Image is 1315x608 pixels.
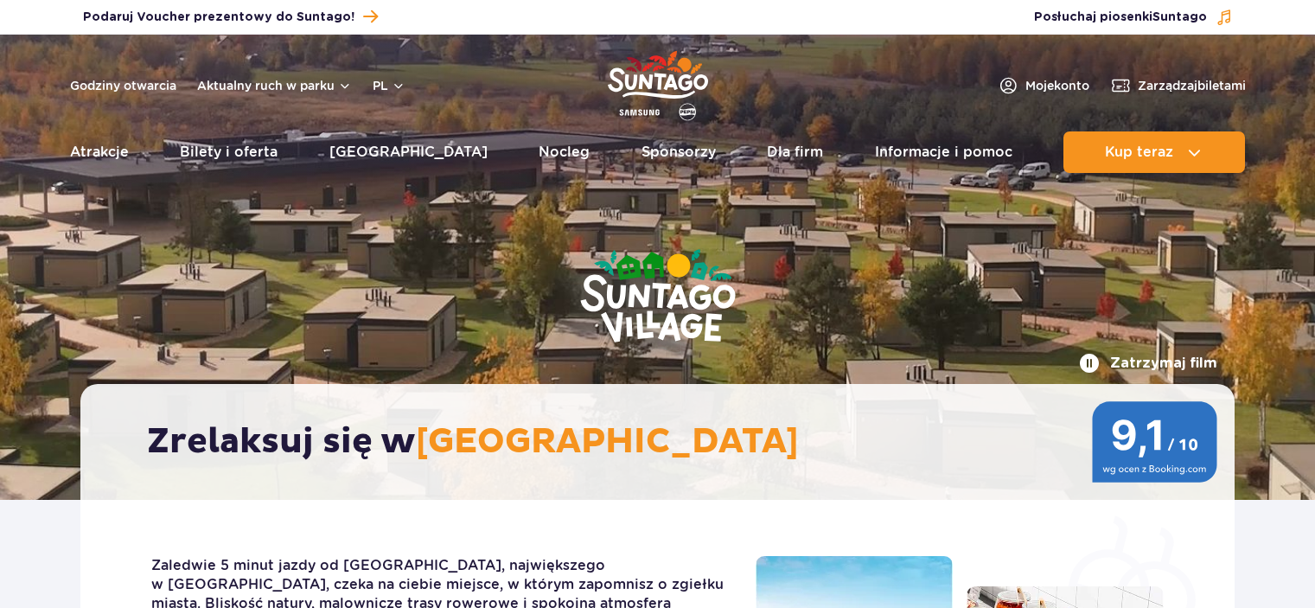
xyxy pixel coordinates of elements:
span: [GEOGRAPHIC_DATA] [416,420,799,464]
span: Posłuchaj piosenki [1034,9,1207,26]
a: Podaruj Voucher prezentowy do Suntago! [83,5,378,29]
button: pl [373,77,405,94]
a: Zarządzajbiletami [1110,75,1246,96]
a: Informacje i pomoc [875,131,1012,173]
a: Dla firm [767,131,823,173]
button: Aktualny ruch w parku [197,79,352,93]
img: 9,1/10 wg ocen z Booking.com [1092,401,1217,483]
button: Posłuchaj piosenkiSuntago [1034,9,1233,26]
a: Atrakcje [70,131,129,173]
a: [GEOGRAPHIC_DATA] [329,131,488,173]
a: Sponsorzy [642,131,716,173]
a: Mojekonto [998,75,1089,96]
a: Nocleg [539,131,590,173]
span: Moje konto [1025,77,1089,94]
img: Suntago Village [511,182,805,413]
span: Kup teraz [1105,144,1173,160]
a: Park of Poland [608,43,708,123]
h2: Zrelaksuj się w [147,420,1185,464]
span: Suntago [1152,11,1207,23]
span: Zarządzaj biletami [1138,77,1246,94]
span: Podaruj Voucher prezentowy do Suntago! [83,9,354,26]
button: Zatrzymaj film [1079,353,1217,374]
button: Kup teraz [1063,131,1245,173]
a: Godziny otwarcia [70,77,176,94]
a: Bilety i oferta [180,131,278,173]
